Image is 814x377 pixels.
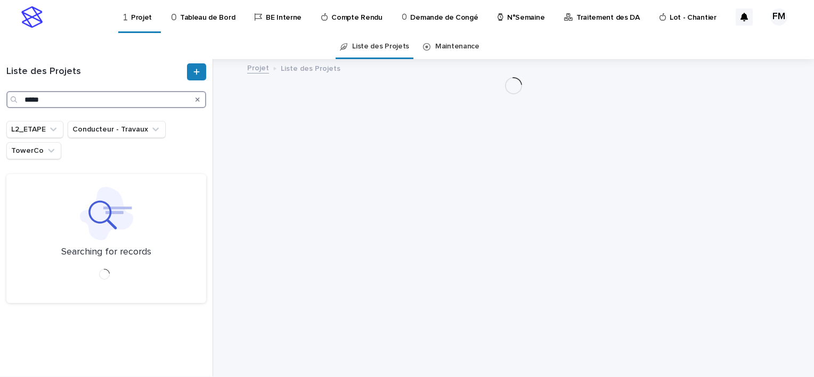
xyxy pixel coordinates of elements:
input: Search [6,91,206,108]
h1: Liste des Projets [6,66,185,78]
div: FM [770,9,787,26]
p: Searching for records [61,247,151,258]
a: Liste des Projets [352,34,409,59]
button: L2_ETAPE [6,121,63,138]
button: TowerCo [6,142,61,159]
p: Liste des Projets [281,62,340,73]
a: Maintenance [435,34,479,59]
button: Conducteur - Travaux [68,121,166,138]
img: stacker-logo-s-only.png [21,6,43,28]
a: Projet [247,61,269,73]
